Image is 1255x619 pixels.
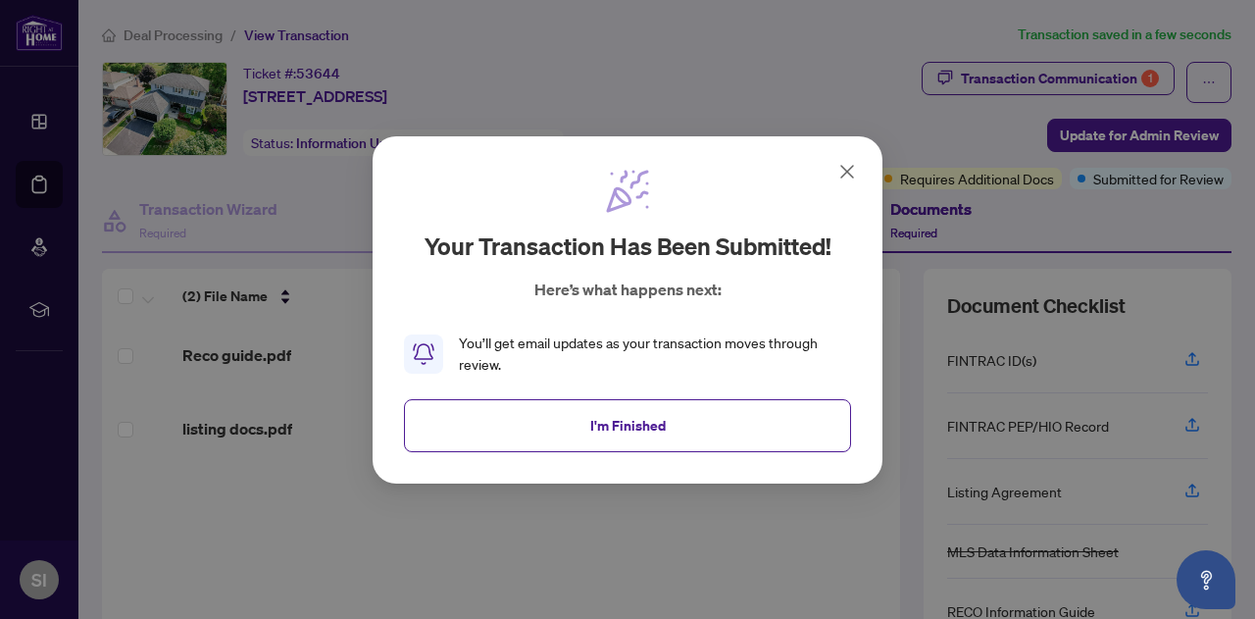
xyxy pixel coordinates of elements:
div: You’ll get email updates as your transaction moves through review. [459,333,851,376]
span: I'm Finished [590,409,666,440]
button: I'm Finished [404,398,851,451]
button: Open asap [1177,550,1235,609]
p: Here’s what happens next: [534,278,722,301]
h2: Your transaction has been submitted! [425,231,831,262]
